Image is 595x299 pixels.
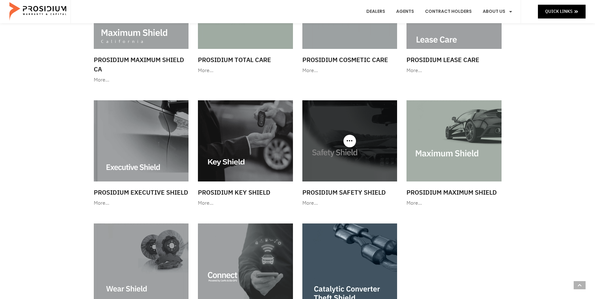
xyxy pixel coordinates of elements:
[94,199,189,208] div: More…
[198,66,293,75] div: More…
[198,188,293,197] h3: Prosidium Key Shield
[299,97,401,211] a: Prosidium Safety Shield More…
[91,97,192,211] a: Prosidium Executive Shield More…
[406,55,502,65] h3: Prosidium Lease Care
[406,188,502,197] h3: Prosidium Maximum Shield
[302,199,397,208] div: More…
[195,97,296,211] a: Prosidium Key Shield More…
[302,66,397,75] div: More…
[94,76,189,85] div: More…
[406,66,502,75] div: More…
[403,97,505,211] a: Prosidium Maximum Shield More…
[302,55,397,65] h3: Prosidium Cosmetic Care
[545,8,572,15] span: Quick Links
[406,199,502,208] div: More…
[302,188,397,197] h3: Prosidium Safety Shield
[94,188,189,197] h3: Prosidium Executive Shield
[198,199,293,208] div: More…
[538,5,586,18] a: Quick Links
[198,55,293,65] h3: Prosidium Total Care
[94,55,189,74] h3: Prosidium Maximum Shield CA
